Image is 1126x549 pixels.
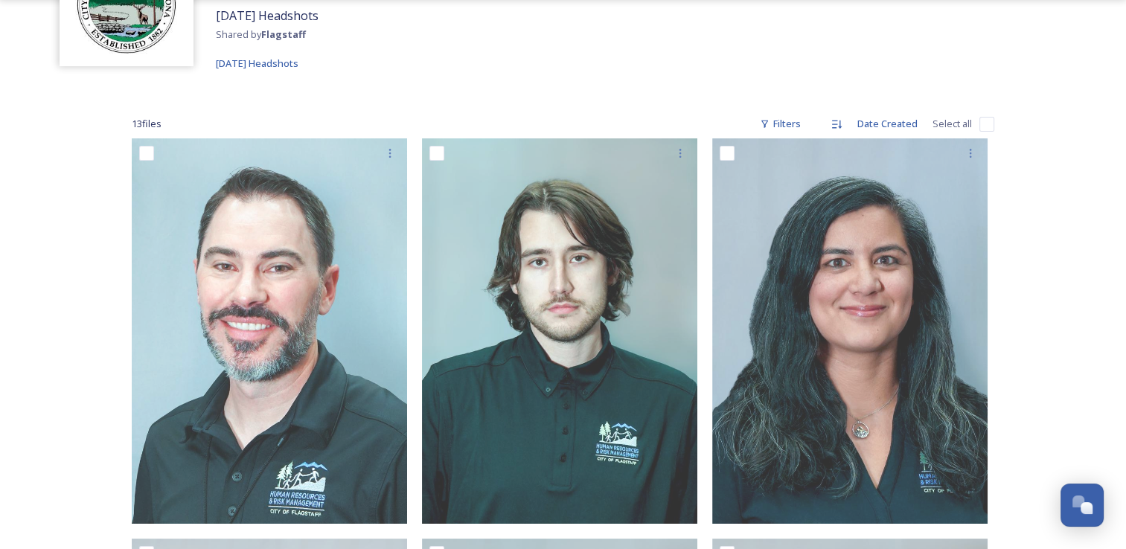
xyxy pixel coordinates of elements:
span: Shared by [216,28,306,41]
div: Date Created [850,109,925,138]
div: Filters [752,109,808,138]
span: [DATE] Headshots [216,7,319,24]
span: 13 file s [132,117,161,131]
img: Drake_edit.jpg [422,138,697,524]
span: Select all [933,117,972,131]
img: Val_edit.jpg [712,138,988,524]
img: Ryan_edit2-2.jpg [132,138,407,524]
a: [DATE] Headshots [216,54,298,72]
strong: Flagstaff [261,28,306,41]
button: Open Chat [1061,484,1104,527]
span: [DATE] Headshots [216,57,298,70]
